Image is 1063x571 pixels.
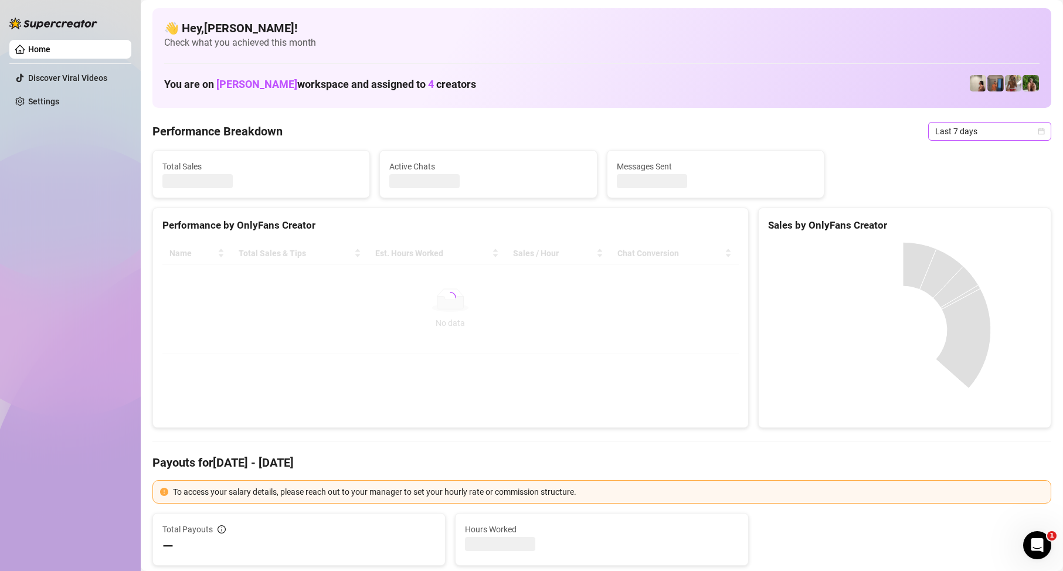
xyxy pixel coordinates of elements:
[173,485,1044,498] div: To access your salary details, please reach out to your manager to set your hourly rate or commis...
[164,36,1040,49] span: Check what you achieved this month
[162,160,360,173] span: Total Sales
[152,454,1051,471] h4: Payouts for [DATE] - [DATE]
[768,217,1041,233] div: Sales by OnlyFans Creator
[935,123,1044,140] span: Last 7 days
[1047,531,1057,541] span: 1
[164,78,476,91] h1: You are on workspace and assigned to creators
[9,18,97,29] img: logo-BBDzfeDw.svg
[152,123,283,140] h4: Performance Breakdown
[465,523,738,536] span: Hours Worked
[1023,531,1051,559] iframe: Intercom live chat
[428,78,434,90] span: 4
[162,537,174,556] span: —
[162,217,739,233] div: Performance by OnlyFans Creator
[1023,75,1039,91] img: Nathaniel
[1038,128,1045,135] span: calendar
[28,73,107,83] a: Discover Viral Videos
[987,75,1004,91] img: Wayne
[162,523,213,536] span: Total Payouts
[389,160,587,173] span: Active Chats
[218,525,226,533] span: info-circle
[443,291,457,305] span: loading
[216,78,297,90] span: [PERSON_NAME]
[28,97,59,106] a: Settings
[28,45,50,54] a: Home
[617,160,814,173] span: Messages Sent
[160,488,168,496] span: exclamation-circle
[164,20,1040,36] h4: 👋 Hey, [PERSON_NAME] !
[1005,75,1021,91] img: Nathaniel
[970,75,986,91] img: Ralphy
